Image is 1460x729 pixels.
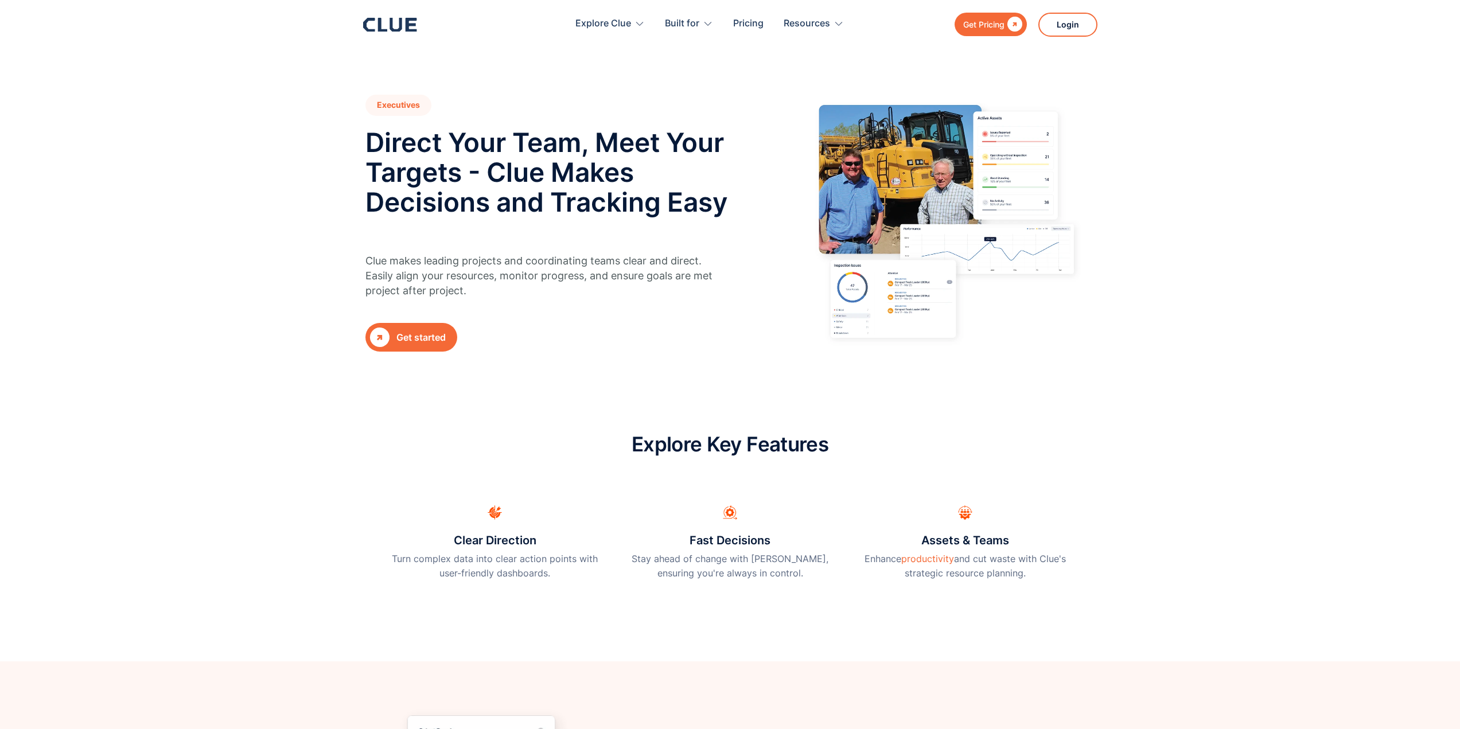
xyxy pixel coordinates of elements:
[392,552,598,580] p: Turn complex data into clear action points with user-friendly dashboards.
[958,505,972,520] img: Team management process icon
[963,17,1005,32] div: Get Pricing
[415,100,420,110] strong: s
[665,6,699,42] div: Built for
[365,95,431,116] h1: Executive
[365,323,457,352] a: Get started
[955,13,1027,36] a: Get Pricing
[488,505,502,520] img: strategic Target achievement icon
[575,6,645,42] div: Explore Clue
[690,532,770,549] h3: Fast Decisions
[862,552,1069,580] p: Enhance and cut waste with Clue's strategic resource planning.
[665,6,713,42] div: Built for
[1038,13,1097,37] a: Login
[1005,17,1022,32] div: 
[723,505,737,520] img: Agile process icon
[784,6,844,42] div: Resources
[784,6,830,42] div: Resources
[454,532,536,549] h3: Clear Direction
[365,254,713,298] p: Clue makes leading projects and coordinating teams clear and direct. Easily align your resources,...
[803,95,1095,354] img: Image showing Executives at construction site
[921,532,1009,549] h3: Assets & Teams
[370,328,390,347] div: 
[365,127,735,217] h2: Direct Your Team, Meet Your Targets - Clue Makes Decisions and Tracking Easy
[632,433,828,455] h2: Explore Key Features
[575,6,631,42] div: Explore Clue
[901,553,954,564] a: productivity
[396,330,446,345] div: Get started
[627,552,834,580] p: Stay ahead of change with [PERSON_NAME], ensuring you're always in control.
[733,6,764,42] a: Pricing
